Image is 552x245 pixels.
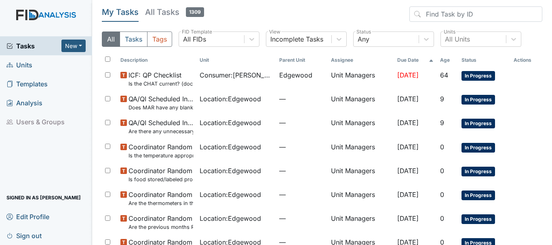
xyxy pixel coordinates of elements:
small: Does MAR have any blank days that should have been initialed? [129,104,194,111]
span: Location : Edgewood [200,142,261,152]
span: Units [6,59,32,71]
span: Coordinator Random Is the temperature appropriate? [129,142,194,159]
span: — [279,94,324,104]
span: In Progress [461,95,495,105]
span: 0 [440,191,444,199]
span: [DATE] [397,119,419,127]
th: Toggle SortBy [458,53,511,67]
span: In Progress [461,71,495,81]
span: Location : Edgewood [200,190,261,199]
button: New [61,40,86,52]
th: Toggle SortBy [437,53,458,67]
td: Unit Managers [328,91,394,115]
small: Are the thermometers in the freezer reading between 0 degrees and 10 degrees? [129,199,194,207]
span: Templates [6,77,48,90]
td: Unit Managers [328,67,394,91]
span: Coordinator Random Are the previous months Random Inspections completed? [129,214,194,231]
th: Assignee [328,53,394,67]
span: 64 [440,71,448,79]
span: Signed in as [PERSON_NAME] [6,191,81,204]
span: 9 [440,119,444,127]
span: In Progress [461,191,495,200]
span: [DATE] [397,71,419,79]
button: All [102,31,120,47]
span: In Progress [461,143,495,153]
small: Is the temperature appropriate? [129,152,194,159]
small: Is food stored/labeled properly? [129,176,194,183]
span: In Progress [461,119,495,128]
span: Consumer : [PERSON_NAME] [200,70,273,80]
h5: My Tasks [102,6,139,18]
span: In Progress [461,167,495,176]
span: Location : Edgewood [200,118,261,128]
span: QA/QI Scheduled Inspection Are there any unnecessary items in the van? [129,118,194,135]
button: Tags [147,31,172,47]
span: — [279,214,324,223]
span: [DATE] [397,95,419,103]
td: Unit Managers [328,115,394,138]
span: — [279,190,324,199]
input: Toggle All Rows Selected [105,57,110,62]
th: Toggle SortBy [394,53,437,67]
span: — [279,166,324,176]
span: In Progress [461,214,495,224]
span: 9 [440,95,444,103]
input: Find Task by ID [409,6,542,22]
span: — [279,142,324,152]
span: — [279,118,324,128]
span: Edgewood [279,70,312,80]
span: [DATE] [397,167,419,175]
div: Any [358,34,369,44]
h5: All Tasks [145,6,204,18]
small: Are the previous months Random Inspections completed? [129,223,194,231]
span: Coordinator Random Are the thermometers in the freezer reading between 0 degrees and 10 degrees? [129,190,194,207]
td: Unit Managers [328,210,394,234]
div: All FIDs [183,34,206,44]
td: Unit Managers [328,186,394,210]
th: Toggle SortBy [276,53,328,67]
span: 0 [440,214,444,222]
th: Toggle SortBy [117,53,197,67]
span: Edit Profile [6,210,49,223]
span: 0 [440,143,444,151]
span: [DATE] [397,214,419,222]
span: [DATE] [397,191,419,199]
th: Actions [510,53,542,67]
div: Incomplete Tasks [270,34,323,44]
span: Location : Edgewood [200,166,261,176]
span: Analysis [6,96,42,109]
small: Are there any unnecessary items in the van? [129,128,194,135]
td: Unit Managers [328,163,394,186]
span: Location : Edgewood [200,214,261,223]
span: Coordinator Random Is food stored/labeled properly? [129,166,194,183]
div: All Units [445,34,470,44]
span: Location : Edgewood [200,94,261,104]
a: Tasks [6,41,61,51]
span: QA/QI Scheduled Inspection Does MAR have any blank days that should have been initialed? [129,94,194,111]
span: 1309 [186,7,204,17]
span: ICF: QP Checklist Is the CHAT current? (document the date in the comment section) [129,70,194,88]
div: Type filter [102,31,172,47]
button: Tasks [120,31,147,47]
small: Is the CHAT current? (document the date in the comment section) [129,80,194,88]
td: Unit Managers [328,139,394,163]
th: Toggle SortBy [196,53,276,67]
span: [DATE] [397,143,419,151]
span: Sign out [6,229,42,242]
span: 0 [440,167,444,175]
